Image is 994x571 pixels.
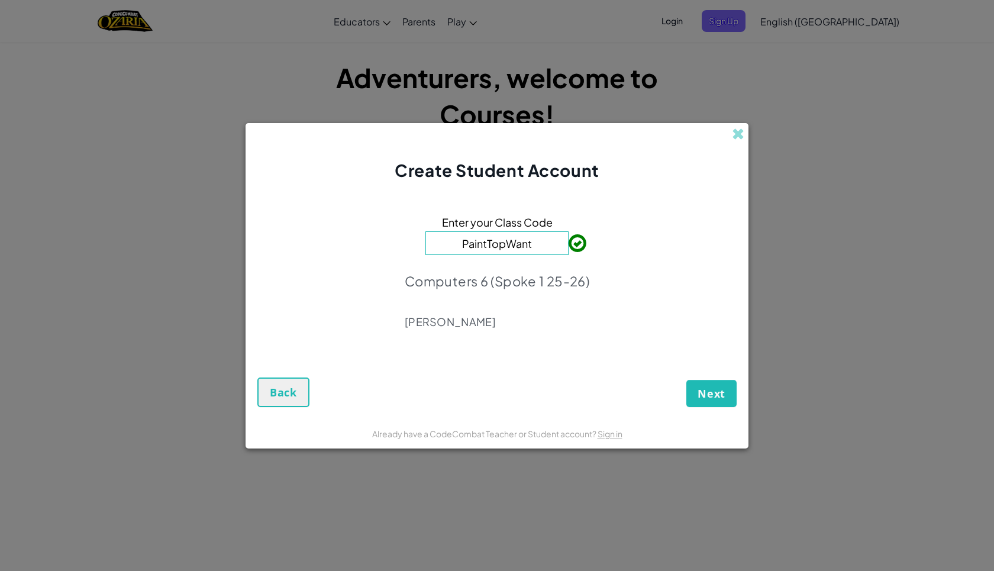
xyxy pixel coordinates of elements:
p: Computers 6 (Spoke 1 25-26) [405,273,589,289]
button: Back [257,378,309,407]
span: Create Student Account [395,160,599,180]
button: Next [686,380,737,407]
span: Next [698,386,725,401]
span: Back [270,385,297,399]
a: Sign in [598,428,622,439]
p: [PERSON_NAME] [405,315,589,329]
span: Already have a CodeCombat Teacher or Student account? [372,428,598,439]
span: Enter your Class Code [442,214,553,231]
